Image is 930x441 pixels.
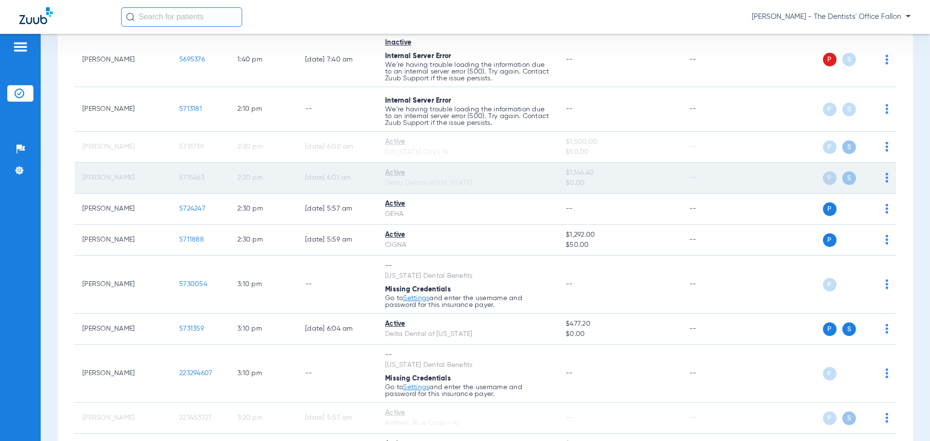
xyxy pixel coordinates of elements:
span: P [823,278,837,291]
td: -- [682,403,747,434]
span: S [842,140,856,154]
span: P [823,367,837,380]
span: 5731739 [179,143,203,150]
div: GEHA [385,209,550,219]
div: Active [385,408,550,418]
span: $0.00 [566,329,673,339]
span: $477.20 [566,319,673,329]
span: P [823,411,837,425]
div: CIGNA [385,240,550,250]
span: [PERSON_NAME] - The Dentists' Office Fallon [752,12,911,22]
div: -- [385,261,550,271]
td: [PERSON_NAME] [75,87,171,132]
span: $0.00 [566,178,673,188]
span: Missing Credentials [385,286,451,293]
td: [PERSON_NAME] [75,225,171,256]
span: -- [566,281,573,288]
td: 2:20 PM [230,163,297,194]
span: $50.00 [566,240,673,250]
img: group-dot-blue.svg [885,235,888,244]
td: -- [297,87,377,132]
img: group-dot-blue.svg [885,279,888,289]
span: S [842,53,856,66]
span: P [823,171,837,185]
span: Internal Server Error [385,97,451,104]
span: 5715463 [179,174,204,181]
p: We’re having trouble loading the information due to an internal server error (500). Try again. Co... [385,61,550,82]
span: 5724247 [179,205,205,212]
span: P [823,202,837,216]
td: [DATE] 5:59 AM [297,225,377,256]
div: [US_STATE] Dental Benefits [385,271,550,281]
div: [US_STATE] Dental Benefits [385,360,550,370]
img: group-dot-blue.svg [885,104,888,114]
span: S [842,322,856,336]
div: Delta Dental of [US_STATE] [385,178,550,188]
td: -- [682,256,747,314]
span: 5730054 [179,281,207,288]
td: -- [682,314,747,345]
span: S [842,103,856,116]
td: -- [682,345,747,403]
img: group-dot-blue.svg [885,173,888,182]
span: P [823,322,837,336]
td: 2:10 PM [230,87,297,132]
span: 5731359 [179,325,204,332]
span: 5695376 [179,56,205,63]
span: 5713181 [179,106,202,112]
span: P [823,53,837,66]
td: 2:20 PM [230,132,297,163]
td: -- [682,225,747,256]
span: Internal Server Error [385,53,451,60]
span: -- [566,56,573,63]
img: group-dot-blue.svg [885,204,888,213]
td: [DATE] 6:00 AM [297,132,377,163]
td: [PERSON_NAME] [75,194,171,225]
td: -- [682,132,747,163]
div: Active [385,137,550,147]
td: [PERSON_NAME] [75,314,171,345]
img: Zuub Logo [19,7,53,24]
td: 3:10 PM [230,345,297,403]
p: Go to and enter the username and password for this insurance payer. [385,295,550,308]
span: -- [566,414,573,421]
input: Search for patients [121,7,242,27]
div: Anthem Blue Cross - AI [385,418,550,428]
td: [DATE] 5:57 AM [297,403,377,434]
span: 223294607 [179,370,212,377]
td: 2:30 PM [230,194,297,225]
span: 5711888 [179,236,204,243]
span: -- [566,106,573,112]
p: Go to and enter the username and password for this insurance payer. [385,384,550,397]
div: Active [385,230,550,240]
td: -- [682,163,747,194]
td: [PERSON_NAME] [75,132,171,163]
td: [PERSON_NAME] [75,345,171,403]
p: We’re having trouble loading the information due to an internal server error (500). Try again. Co... [385,106,550,126]
span: -- [566,205,573,212]
div: Active [385,199,550,209]
div: Delta Dental of [US_STATE] [385,329,550,339]
img: group-dot-blue.svg [885,368,888,378]
td: -- [682,87,747,132]
img: hamburger-icon [13,41,28,53]
div: [US_STATE] City Life [385,147,550,157]
td: [PERSON_NAME] [75,32,171,87]
div: Active [385,319,550,329]
td: [DATE] 6:04 AM [297,314,377,345]
span: $50.00 [566,147,673,157]
td: 1:40 PM [230,32,297,87]
div: Inactive [385,38,550,48]
span: S [842,171,856,185]
td: [DATE] 6:01 AM [297,163,377,194]
td: -- [682,194,747,225]
td: [DATE] 5:57 AM [297,194,377,225]
td: 3:10 PM [230,256,297,314]
td: -- [297,345,377,403]
span: $1,146.40 [566,168,673,178]
span: P [823,233,837,247]
td: [PERSON_NAME] [75,403,171,434]
span: S [842,411,856,425]
iframe: Chat Widget [882,395,930,441]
